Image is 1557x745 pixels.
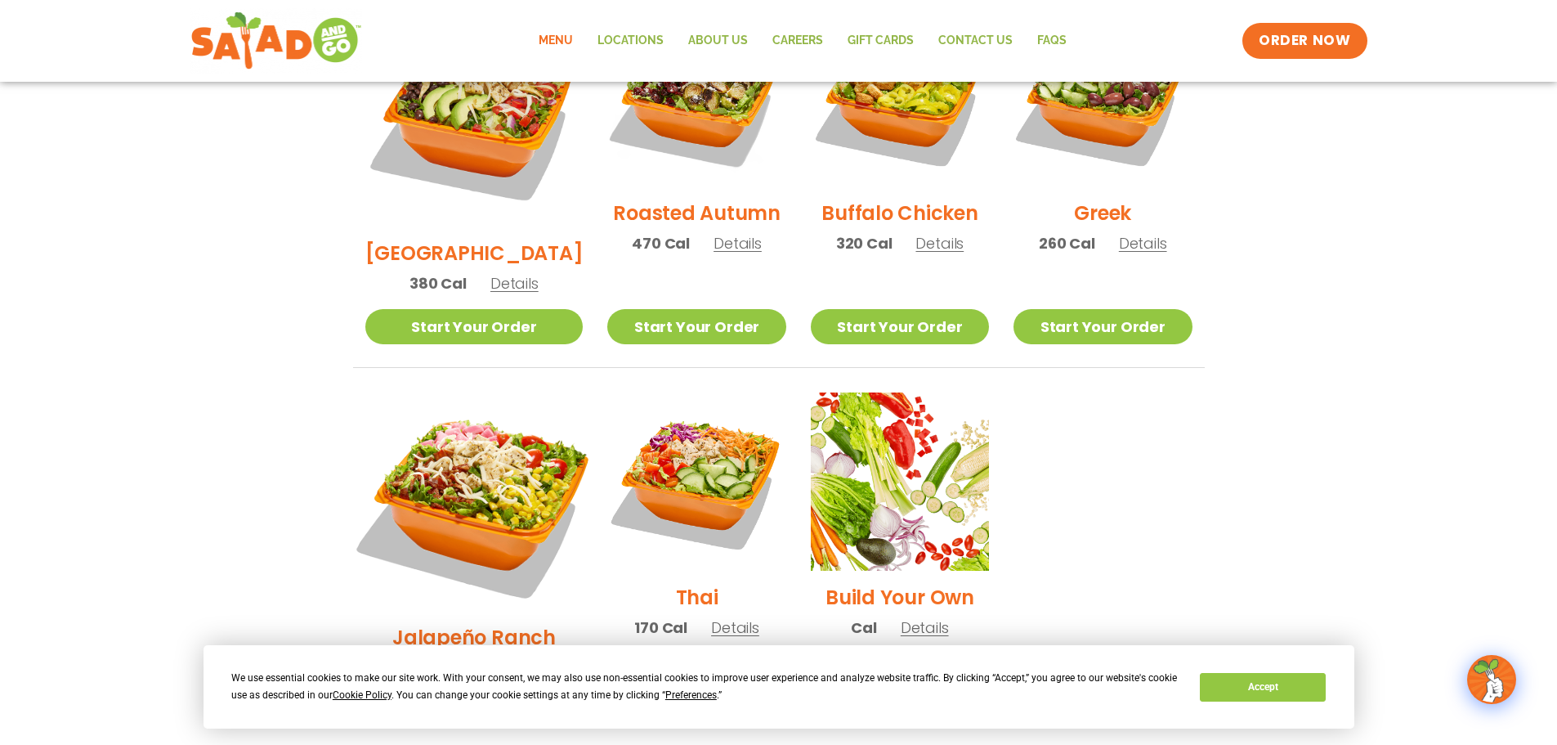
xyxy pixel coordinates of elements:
[676,583,718,612] h2: Thai
[607,309,785,344] a: Start Your Order
[607,393,785,571] img: Product photo for Thai Salad
[392,623,556,652] h2: Jalapeño Ranch
[365,239,584,267] h2: [GEOGRAPHIC_DATA]
[714,233,762,254] span: Details
[634,617,687,639] span: 170 Cal
[409,272,467,294] span: 380 Cal
[365,8,584,227] img: Product photo for BBQ Ranch Salad
[926,22,1025,60] a: Contact Us
[821,199,978,227] h2: Buffalo Chicken
[811,309,989,344] a: Start Your Order
[665,689,717,701] span: Preferences
[1200,673,1326,702] button: Accept
[190,8,363,74] img: new-SAG-logo-768×292
[585,22,676,60] a: Locations
[346,374,602,630] img: Product photo for Jalapeño Ranch Salad
[1025,22,1079,60] a: FAQs
[1259,31,1350,51] span: ORDER NOW
[1013,8,1192,186] img: Product photo for Greek Salad
[676,22,760,60] a: About Us
[231,670,1180,704] div: We use essential cookies to make our site work. With your consent, we may also use non-essential ...
[835,22,926,60] a: GIFT CARDS
[526,22,1079,60] nav: Menu
[490,273,539,294] span: Details
[1242,23,1367,59] a: ORDER NOW
[915,233,964,254] span: Details
[836,232,893,254] span: 320 Cal
[1469,657,1514,702] img: wpChatIcon
[811,393,989,571] img: Product photo for Build Your Own
[204,645,1354,729] div: Cookie Consent Prompt
[365,309,584,344] a: Start Your Order
[825,583,974,612] h2: Build Your Own
[711,617,759,638] span: Details
[1013,309,1192,344] a: Start Your Order
[526,22,585,60] a: Menu
[1039,232,1095,254] span: 260 Cal
[760,22,835,60] a: Careers
[851,617,876,639] span: Cal
[632,232,690,254] span: 470 Cal
[613,199,781,227] h2: Roasted Autumn
[1074,199,1131,227] h2: Greek
[811,8,989,186] img: Product photo for Buffalo Chicken Salad
[901,617,949,638] span: Details
[1119,233,1167,254] span: Details
[607,8,785,186] img: Product photo for Roasted Autumn Salad
[333,689,391,701] span: Cookie Policy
